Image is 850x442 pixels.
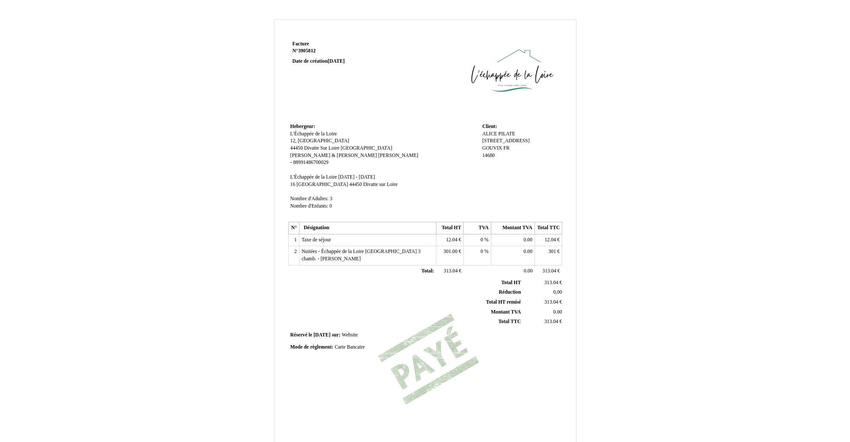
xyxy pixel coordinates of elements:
span: 0.00 [524,237,532,243]
span: 301.00 [443,249,457,254]
span: Mode de règlement: [290,344,334,350]
th: Désignation [299,222,436,234]
span: Carte Bancaire [334,344,365,350]
span: 12.04 [446,237,457,243]
span: Réduction [499,289,521,295]
td: € [436,246,463,265]
td: € [436,234,463,246]
span: FR [503,145,509,151]
span: 0 [481,237,483,243]
span: [DATE] [328,58,344,64]
td: % [464,246,491,265]
span: Nombre d'Adultes: [290,196,329,202]
span: [DATE] - [DATE] [338,174,375,180]
th: Total HT [436,222,463,234]
span: [PERSON_NAME] & [PERSON_NAME] [290,153,377,158]
span: Nombre d'Enfants: [290,203,328,209]
td: € [522,317,563,327]
span: Total HT remisé [486,299,521,305]
span: 313.04 [544,319,558,324]
span: Réservé le [290,332,312,338]
th: Total TTC [535,222,562,234]
span: Divatte sur Loire [363,182,398,187]
span: Divatte Sur Loire [304,145,340,151]
strong: Date de création [293,58,345,64]
span: 16 [GEOGRAPHIC_DATA] [290,182,348,187]
span: 0 [330,203,332,209]
span: 3905812 [298,48,316,54]
span: Website [342,332,358,338]
span: Total TTC [498,319,521,324]
span: Client: [482,124,497,129]
span: 0,00 [553,289,562,295]
span: 0.00 [524,249,532,254]
td: 1 [288,234,299,246]
span: 3 [330,196,332,202]
span: 44450 [349,182,362,187]
span: 0.00 [524,268,532,274]
span: ALICE [482,131,497,137]
span: Total HT [501,280,521,285]
td: 2 [288,246,299,265]
th: Montant TVA [491,222,535,234]
span: [PERSON_NAME] [378,153,418,158]
img: logo [464,41,560,106]
td: € [535,246,562,265]
td: € [522,278,563,288]
span: 0 [481,249,483,254]
span: Facture [293,41,309,47]
span: Taxe de séjour [302,237,331,243]
th: TVA [464,222,491,234]
span: 14680 [482,153,495,158]
span: 313.04 [444,268,458,274]
span: Total: [421,268,434,274]
span: 313.04 [544,280,558,285]
span: [STREET_ADDRESS] [482,138,530,144]
span: 0.00 [553,309,562,315]
span: Nuitées - Échappée de la Loire [GEOGRAPHIC_DATA] 3 chamb. - [PERSON_NAME] [302,249,420,262]
span: 313.04 [544,299,558,305]
td: € [436,265,463,277]
span: Hebergeur: [290,124,315,129]
span: Montant TVA [491,309,521,315]
td: € [522,297,563,307]
span: GOUVIX [482,145,502,151]
span: L'Échappée de la Loire [290,174,337,180]
span: 301 [548,249,556,254]
td: % [464,234,491,246]
span: [GEOGRAPHIC_DATA] [341,145,392,151]
span: sur: [332,332,341,338]
td: € [535,265,562,277]
td: € [535,234,562,246]
span: 12, [GEOGRAPHIC_DATA] [290,138,350,144]
span: [DATE] [313,332,330,338]
span: L'Échappée de la Loire [290,131,337,137]
span: 12.04 [544,237,556,243]
span: 44450 [290,145,303,151]
span: 313.04 [542,268,556,274]
strong: N° [293,48,396,54]
span: - [290,160,292,165]
span: 88991486700029 [293,160,328,165]
th: N° [288,222,299,234]
span: PILATE [498,131,515,137]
